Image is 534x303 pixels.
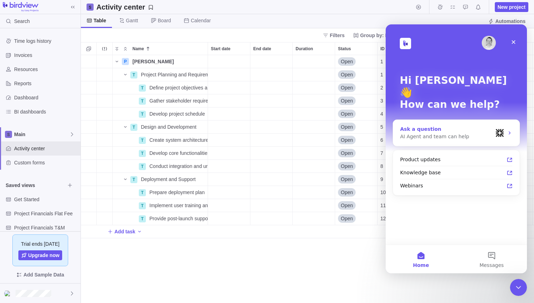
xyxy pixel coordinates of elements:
[250,107,293,121] div: End date
[293,199,335,212] div: Duration
[335,121,377,133] div: Open
[380,163,383,170] span: 8
[141,123,196,130] span: Design and Development
[191,17,211,24] span: Calendar
[132,58,174,65] span: [PERSON_NAME]
[378,134,420,147] div: ID
[18,250,63,260] a: Upgrade now
[138,68,208,81] div: Project Planning and Requirements Gathering
[97,199,113,212] div: Trouble indication
[208,42,250,55] div: Start date
[147,94,208,107] div: Gather stakeholder requirements
[97,173,113,186] div: Trouble indication
[149,150,208,157] span: Develop core functionalities
[293,55,335,68] div: Duration
[338,45,351,52] span: Status
[378,68,420,81] div: ID
[14,159,78,166] span: Custom forms
[335,147,378,160] div: Status
[448,5,458,11] a: My assignments
[378,107,420,120] div: 4
[293,121,335,134] div: Duration
[485,16,528,26] span: Automations
[335,173,378,186] div: Status
[378,81,420,94] div: ID
[65,180,75,190] span: Browse views
[378,68,420,81] div: 1
[147,81,208,94] div: Define project objectives and scope
[435,2,445,12] span: Time logs
[149,215,208,222] span: Provide post-launch support and maintenance
[6,182,65,189] span: Saved views
[97,107,113,121] div: Trouble indication
[360,32,402,39] span: Group by: Project
[113,44,121,54] span: Expand
[126,17,138,24] span: Gantt
[113,173,208,186] div: Name
[335,212,377,225] div: Open
[250,173,293,186] div: End date
[250,94,293,107] div: End date
[335,107,378,121] div: Status
[335,55,377,68] div: Open
[495,2,528,12] span: New project
[335,212,378,225] div: Status
[341,84,353,91] span: Open
[147,147,208,159] div: Develop core functionalities
[97,160,113,173] div: Trouble indication
[335,134,377,146] div: Open
[330,32,345,39] span: Filters
[378,186,420,199] div: 10
[14,18,30,25] span: Search
[147,160,208,173] div: Conduct integration and unit testing
[350,30,405,40] span: Group by: Project
[380,176,383,183] span: 9
[141,71,208,78] span: Project Planning and Requirements Gathering
[138,173,208,186] div: Deployment and Support
[97,68,113,81] div: Trouble indication
[341,150,353,157] span: Open
[293,186,335,199] div: Duration
[378,94,420,107] div: 3
[341,123,353,130] span: Open
[293,134,335,147] div: Duration
[380,202,386,209] span: 11
[94,2,156,12] span: Save your current layout and filters as a View
[293,173,335,186] div: Duration
[380,136,383,144] span: 6
[139,150,146,157] div: T
[113,81,208,94] div: Name
[380,110,383,117] span: 4
[208,212,250,225] div: Start date
[208,107,250,121] div: Start date
[130,42,208,55] div: Name
[107,227,135,237] span: Add task
[335,68,378,81] div: Status
[293,160,335,173] div: Duration
[378,147,420,160] div: ID
[378,107,420,121] div: ID
[81,55,534,303] div: grid
[139,98,146,105] div: T
[147,186,208,199] div: Prepare deployment plan
[141,176,196,183] span: Deployment and Support
[378,55,420,68] div: 1
[4,291,13,296] img: Show
[335,186,378,199] div: Status
[96,2,145,12] h2: Activity center
[208,68,250,81] div: Start date
[97,134,113,147] div: Trouble indication
[130,55,208,68] div: Alfred
[380,58,383,65] span: 1
[4,289,13,298] div: Shumon Zaman
[208,186,250,199] div: Start date
[14,80,78,87] span: Reports
[293,212,335,225] div: Duration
